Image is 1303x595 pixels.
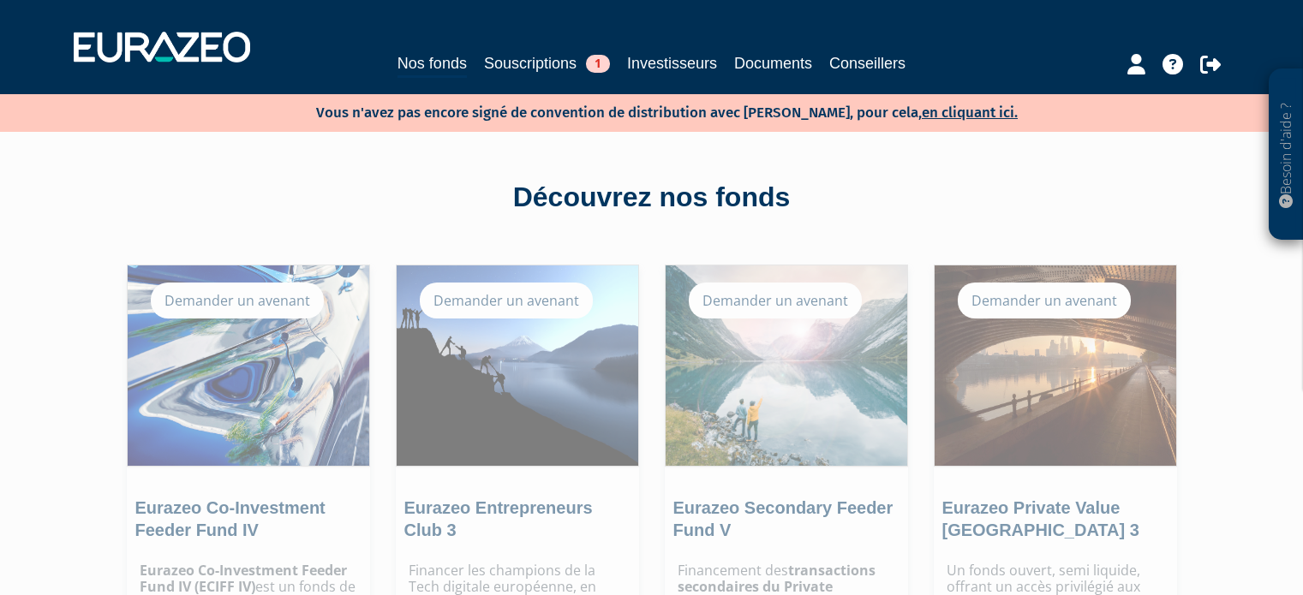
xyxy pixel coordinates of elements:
[404,498,593,539] a: Eurazeo Entrepreneurs Club 3
[958,283,1131,318] div: Demander un avenant
[135,498,326,539] a: Eurazeo Co-Investment Feeder Fund IV
[1276,78,1296,232] p: Besoin d'aide ?
[586,55,610,73] span: 1
[666,265,907,466] img: Eurazeo Secondary Feeder Fund V
[935,265,1176,466] img: Eurazeo Private Value Europe 3
[420,283,593,318] div: Demander un avenant
[484,51,610,75] a: Souscriptions1
[128,265,369,466] img: Eurazeo Co-Investment Feeder Fund IV
[164,178,1140,217] div: Découvrez nos fonds
[673,498,894,539] a: Eurazeo Secondary Feeder Fund V
[151,283,324,318] div: Demander un avenant
[74,32,250,62] img: 1732889491-logotype_eurazeo_blanc_rvb.png
[942,498,1139,539] a: Eurazeo Private Value [GEOGRAPHIC_DATA] 3
[627,51,717,75] a: Investisseurs
[829,51,906,75] a: Conseillers
[734,51,812,75] a: Documents
[689,283,862,318] div: Demander un avenant
[922,104,1018,122] a: en cliquant ici.
[397,265,638,466] img: Eurazeo Entrepreneurs Club 3
[397,51,467,78] a: Nos fonds
[266,98,1018,123] p: Vous n'avez pas encore signé de convention de distribution avec [PERSON_NAME], pour cela,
